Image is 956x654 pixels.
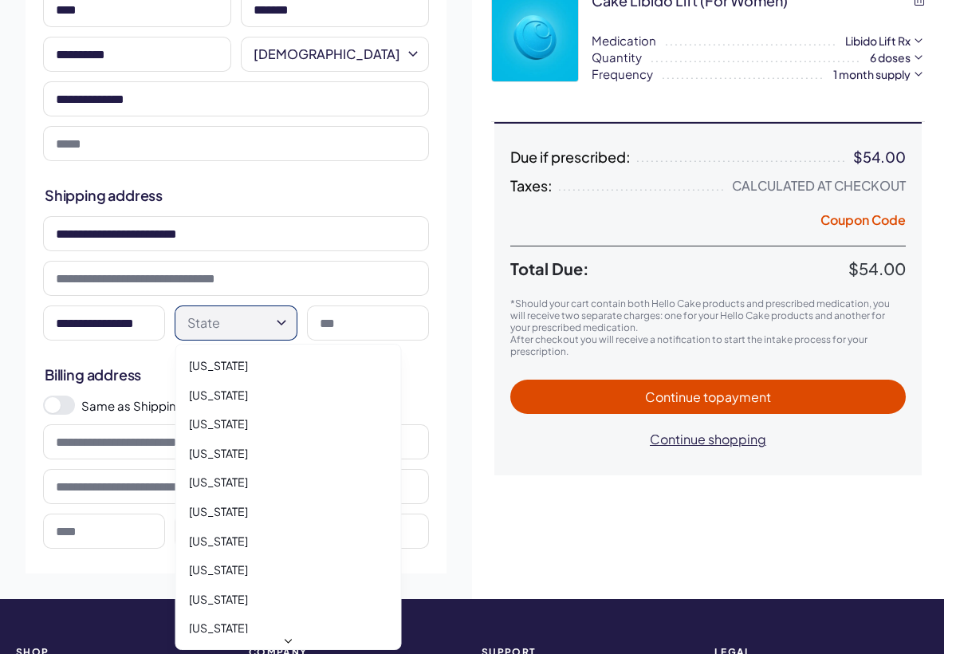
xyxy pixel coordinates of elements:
[189,621,248,636] span: [US_STATE]
[189,416,248,432] span: [US_STATE]
[189,534,248,550] span: [US_STATE]
[189,592,248,608] span: [US_STATE]
[189,446,248,462] span: [US_STATE]
[189,358,248,374] span: [US_STATE]
[189,504,248,520] span: [US_STATE]
[189,388,248,404] span: [US_STATE]
[189,562,248,578] span: [US_STATE]
[189,475,248,490] span: [US_STATE]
